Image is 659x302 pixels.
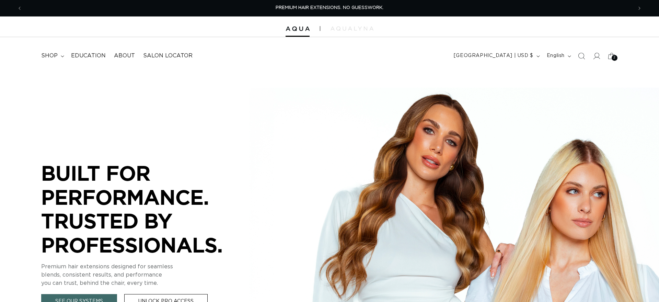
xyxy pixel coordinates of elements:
p: Premium hair extensions designed for seamless blends, consistent results, and performance you can... [41,262,247,287]
span: Salon Locator [143,52,193,59]
span: Education [71,52,106,59]
a: Education [67,48,110,64]
button: Previous announcement [12,2,27,15]
p: BUILT FOR PERFORMANCE. TRUSTED BY PROFESSIONALS. [41,161,247,257]
span: 2 [613,55,616,61]
span: shop [41,52,58,59]
a: Salon Locator [139,48,197,64]
span: [GEOGRAPHIC_DATA] | USD $ [454,52,533,59]
span: About [114,52,135,59]
a: About [110,48,139,64]
span: PREMIUM HAIR EXTENSIONS. NO GUESSWORK. [276,5,383,10]
button: [GEOGRAPHIC_DATA] | USD $ [450,49,543,63]
img: Aqua Hair Extensions [286,26,310,31]
button: Next announcement [632,2,647,15]
span: English [547,52,565,59]
button: English [543,49,574,63]
summary: shop [37,48,67,64]
summary: Search [574,48,589,64]
img: aqualyna.com [331,26,373,31]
